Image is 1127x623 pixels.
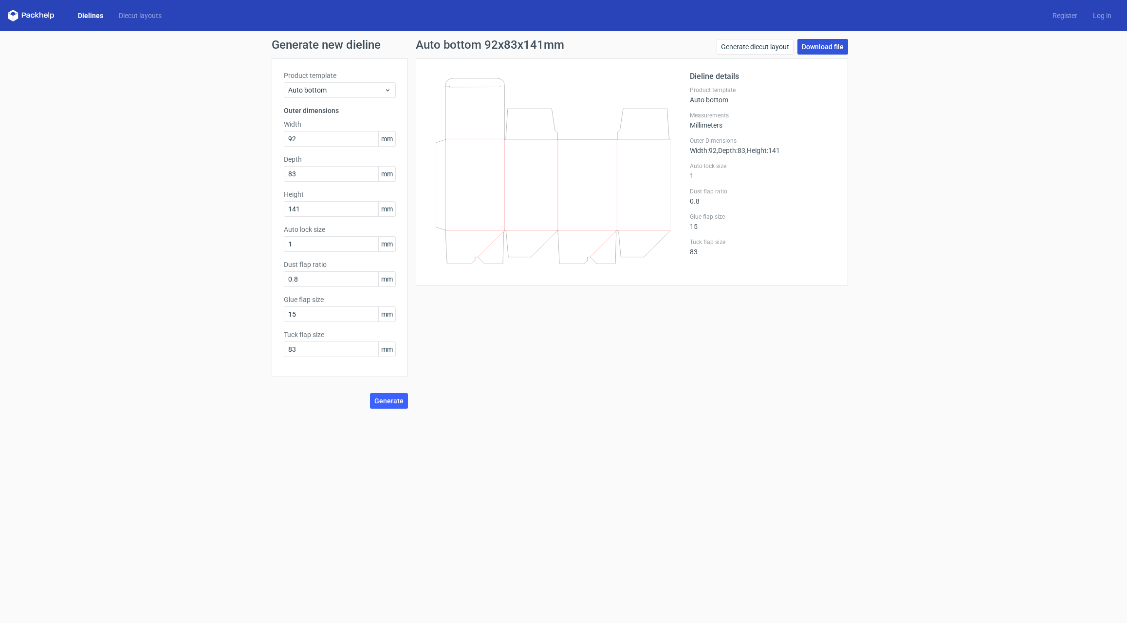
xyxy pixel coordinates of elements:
[717,39,794,55] a: Generate diecut layout
[70,11,111,20] a: Dielines
[690,112,836,129] div: Millimeters
[690,86,836,104] div: Auto bottom
[690,238,836,246] label: Tuck flap size
[690,213,836,230] div: 15
[690,112,836,119] label: Measurements
[284,330,396,340] label: Tuck flap size
[378,342,395,357] span: mm
[284,189,396,199] label: Height
[378,132,395,146] span: mm
[690,238,836,256] div: 83
[378,202,395,216] span: mm
[284,260,396,269] label: Dust flap ratio
[690,188,836,205] div: 0.8
[690,162,836,170] label: Auto lock size
[690,71,836,82] h2: Dieline details
[370,393,408,409] button: Generate
[690,147,717,154] span: Width : 92
[690,137,836,145] label: Outer Dimensions
[284,106,396,115] h3: Outer dimensions
[284,154,396,164] label: Depth
[378,167,395,181] span: mm
[284,295,396,304] label: Glue flap size
[745,147,780,154] span: , Height : 141
[284,119,396,129] label: Width
[284,225,396,234] label: Auto lock size
[111,11,169,20] a: Diecut layouts
[272,39,856,51] h1: Generate new dieline
[378,237,395,251] span: mm
[378,272,395,286] span: mm
[416,39,564,51] h1: Auto bottom 92x83x141mm
[1045,11,1085,20] a: Register
[288,85,384,95] span: Auto bottom
[284,71,396,80] label: Product template
[717,147,745,154] span: , Depth : 83
[690,162,836,180] div: 1
[1085,11,1119,20] a: Log in
[690,86,836,94] label: Product template
[374,397,404,404] span: Generate
[378,307,395,321] span: mm
[690,213,836,221] label: Glue flap size
[690,188,836,195] label: Dust flap ratio
[797,39,848,55] a: Download file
